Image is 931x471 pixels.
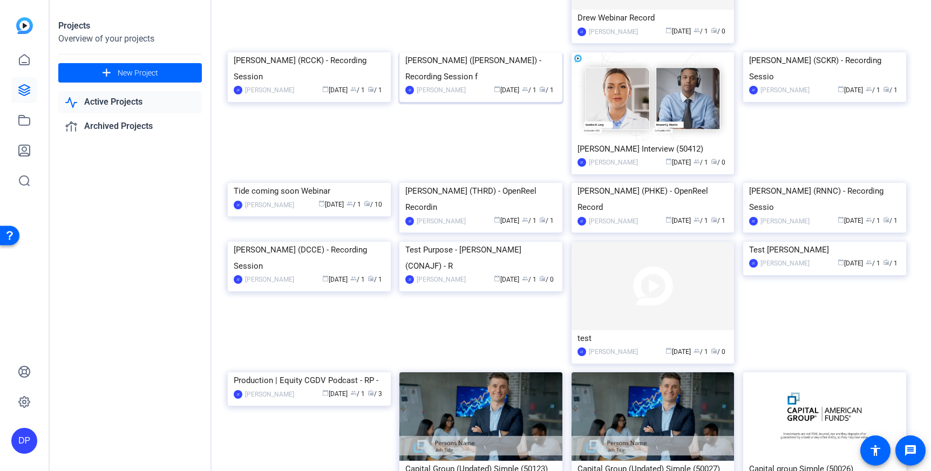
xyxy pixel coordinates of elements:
span: radio [883,216,889,223]
span: group [694,27,700,33]
span: group [346,200,353,207]
div: JZ [405,275,414,284]
span: / 1 [350,276,365,283]
div: [PERSON_NAME] (RCCK) - Recording Session [234,52,385,85]
div: JZ [749,86,758,94]
div: [PERSON_NAME] [589,157,638,168]
div: test [577,330,729,346]
span: calendar_today [838,216,844,223]
span: calendar_today [494,216,500,223]
span: calendar_today [838,86,844,92]
span: / 1 [522,217,536,224]
span: / 1 [866,86,880,94]
div: DP [11,428,37,454]
div: Drew Webinar Record [577,10,729,26]
span: group [350,86,357,92]
div: [PERSON_NAME] [760,85,810,95]
span: / 3 [368,390,382,398]
div: Test [PERSON_NAME] [749,242,900,258]
span: / 1 [368,276,382,283]
div: [PERSON_NAME] [245,389,294,400]
div: [PERSON_NAME] [417,274,466,285]
span: calendar_today [322,275,329,282]
span: [DATE] [665,348,691,356]
div: [PERSON_NAME] [589,346,638,357]
span: [DATE] [494,276,519,283]
span: calendar_today [322,390,329,396]
div: [PERSON_NAME] (SCKR) - Recording Sessio [749,52,900,85]
span: [DATE] [494,86,519,94]
div: JZ [577,28,586,36]
span: radio [368,275,374,282]
div: [PERSON_NAME] [589,26,638,37]
span: group [866,216,872,223]
span: calendar_today [838,259,844,265]
div: JZ [234,86,242,94]
div: [PERSON_NAME] [245,200,294,210]
div: [PERSON_NAME] (PHKE) - OpenReel Record [577,183,729,215]
div: Production | Equity CGDV Podcast - RP - [234,372,385,388]
span: / 1 [694,217,708,224]
span: / 0 [711,159,725,166]
div: JZ [405,86,414,94]
span: group [522,275,528,282]
span: / 0 [539,276,554,283]
span: group [866,259,872,265]
div: JZ [234,390,242,399]
span: radio [539,275,546,282]
span: [DATE] [665,28,691,35]
span: calendar_today [494,86,500,92]
a: Active Projects [58,91,202,113]
span: / 1 [522,276,536,283]
span: group [866,86,872,92]
span: group [694,216,700,223]
div: [PERSON_NAME] (THRD) - OpenReel Recordin [405,183,556,215]
span: calendar_today [322,86,329,92]
span: calendar_today [665,158,672,165]
span: calendar_today [665,216,672,223]
span: [DATE] [318,201,344,208]
span: [DATE] [322,276,348,283]
div: [PERSON_NAME] [245,274,294,285]
div: JZ [234,201,242,209]
span: radio [539,86,546,92]
div: [PERSON_NAME] [760,216,810,227]
span: [DATE] [665,217,691,224]
span: radio [711,347,717,354]
span: group [350,275,357,282]
span: calendar_today [494,275,500,282]
div: [PERSON_NAME] [417,216,466,227]
div: Overview of your projects [58,32,202,45]
span: / 1 [539,86,554,94]
span: / 1 [694,28,708,35]
span: / 1 [883,260,898,267]
span: / 0 [711,348,725,356]
mat-icon: accessibility [869,444,882,457]
a: Archived Projects [58,115,202,138]
span: [DATE] [322,390,348,398]
span: radio [711,158,717,165]
div: Projects [58,19,202,32]
span: radio [368,390,374,396]
div: Tide coming soon Webinar [234,183,385,199]
div: [PERSON_NAME] Interview (50412) [577,141,729,157]
div: [PERSON_NAME] (DCCE) - Recording Session [234,242,385,274]
span: group [350,390,357,396]
span: calendar_today [665,27,672,33]
span: / 1 [350,390,365,398]
span: / 1 [711,217,725,224]
span: / 1 [346,201,361,208]
div: JZ [577,217,586,226]
span: [DATE] [838,86,863,94]
span: / 0 [711,28,725,35]
span: [DATE] [838,260,863,267]
span: [DATE] [838,217,863,224]
span: [DATE] [494,217,519,224]
div: [PERSON_NAME] (RNNC) - Recording Sessio [749,183,900,215]
mat-icon: add [100,66,113,80]
span: radio [364,200,370,207]
div: JZ [405,217,414,226]
span: / 1 [694,159,708,166]
div: JZ [577,347,586,356]
span: calendar_today [318,200,325,207]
